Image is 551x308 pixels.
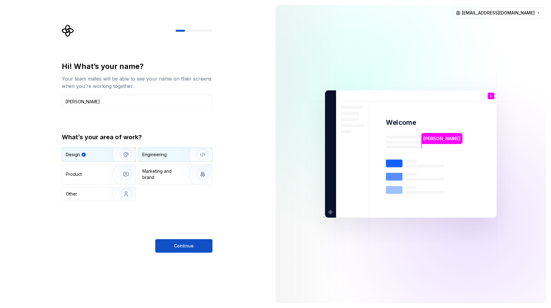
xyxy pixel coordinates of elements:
div: Engineering [142,152,167,158]
button: [EMAIL_ADDRESS][DOMAIN_NAME] [453,7,544,18]
span: Continue [174,243,194,249]
p: Welcome [386,118,416,127]
p: [PERSON_NAME] [423,135,460,142]
div: Other [66,191,77,197]
div: What’s your area of work? [62,133,212,141]
svg: Supernova Logo [62,25,74,37]
div: Hi! What’s your name? [62,61,212,71]
div: Product [66,171,82,177]
p: L [490,94,492,98]
div: Marketing and brand [142,168,184,180]
button: Continue [155,239,212,253]
input: Han Solo [62,95,212,108]
div: Design [66,152,80,158]
span: [EMAIL_ADDRESS][DOMAIN_NAME] [462,10,535,16]
div: Your team mates will be able to see your name on their screens when you’re working together. [62,75,212,90]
